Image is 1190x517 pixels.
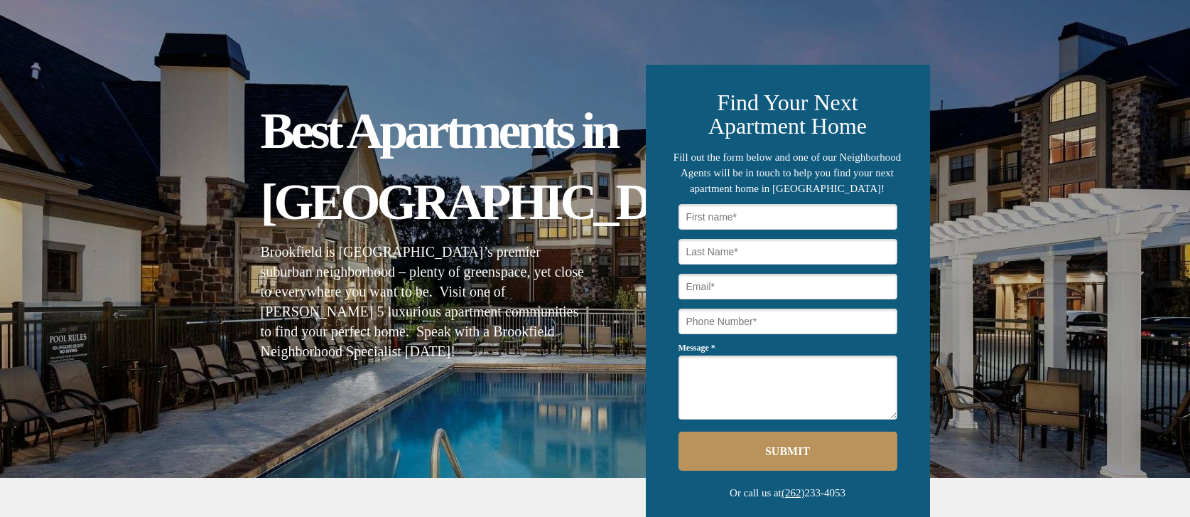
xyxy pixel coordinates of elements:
span: Or call us at 233-4053 [730,487,845,499]
span: Find Your Next Apartment Home [708,90,867,139]
input: First name* [678,204,897,230]
a: (262) [781,487,805,499]
span: Brookfield is [GEOGRAPHIC_DATA]’s premier suburban neighborhood – plenty of greenspace, yet close... [261,244,584,359]
input: Phone Number* [678,309,897,334]
span: SUBMIT [678,444,897,458]
span: Best Apartments in [GEOGRAPHIC_DATA] [261,102,752,230]
input: Last Name* [678,239,897,265]
span: Fill out the form below and one of our Neighborhood Agents will be in touch to help you find your... [674,151,901,194]
input: Email* [678,274,897,299]
button: SUBMIT [678,432,897,471]
span: Message * [678,343,715,353]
